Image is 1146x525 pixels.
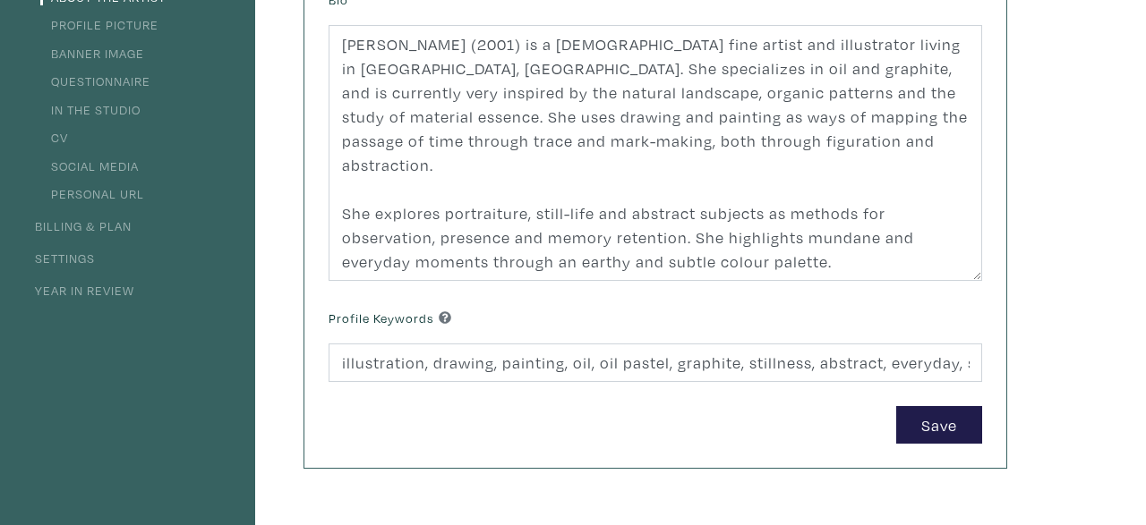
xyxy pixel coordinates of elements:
a: Profile Picture [40,16,158,33]
a: Banner Image [40,45,144,62]
a: Social Media [40,157,139,174]
a: Settings [24,250,95,267]
input: Comma-separated keywords that best describe you and your work. [329,343,982,382]
a: Personal URL [40,185,144,202]
a: Questionnaire [40,72,150,89]
a: Year in Review [24,282,134,299]
button: Save [896,406,982,445]
a: CV [40,129,68,146]
a: In the Studio [40,101,141,118]
textarea: [PERSON_NAME] (2001) is a [DEMOGRAPHIC_DATA] fine artist and illustrator living in [GEOGRAPHIC_DA... [329,25,982,281]
a: Billing & Plan [24,217,132,234]
label: Profile Keywords [329,309,451,328]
